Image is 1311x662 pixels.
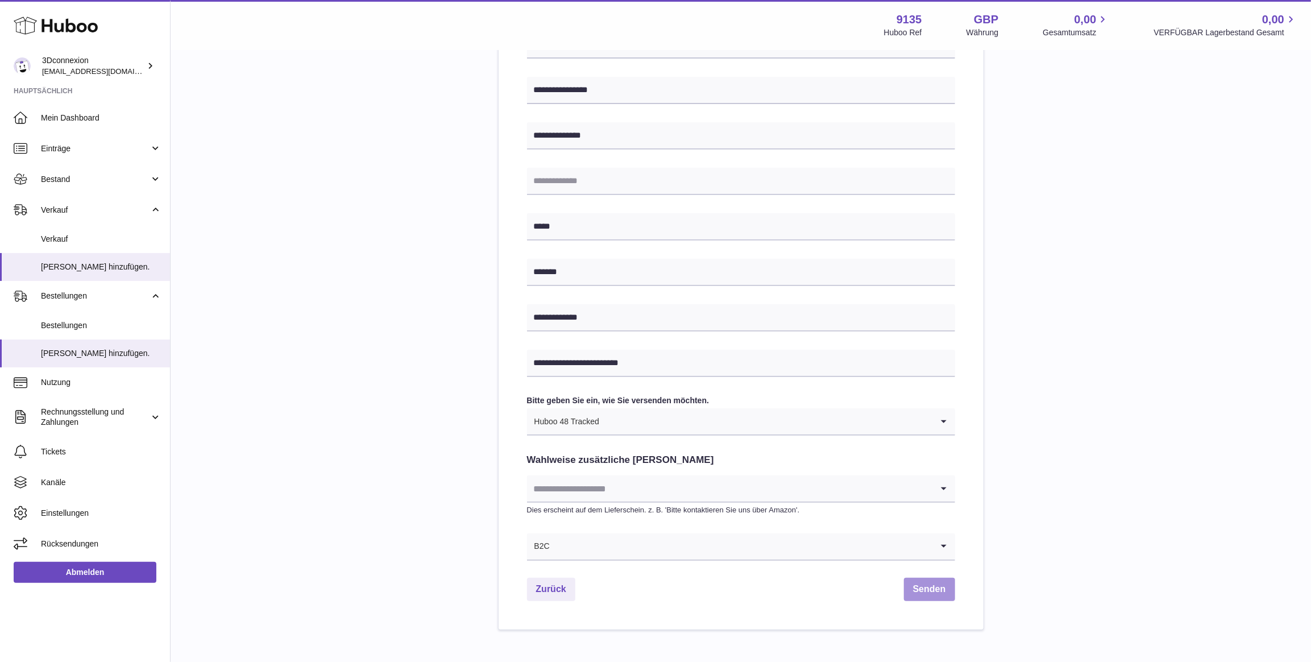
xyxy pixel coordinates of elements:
span: Bestellungen [41,320,161,331]
span: Verkauf [41,205,150,216]
span: Bestellungen [41,291,150,301]
a: 0,00 VERFÜGBAR Lagerbestand Gesamt [1154,12,1297,38]
span: Nutzung [41,377,161,388]
p: Dies erscheint auf dem Lieferschein. z. B. 'Bitte kontaktieren Sie uns über Amazon'. [527,505,955,515]
span: [PERSON_NAME] hinzufügen. [41,262,161,272]
strong: 9135 [897,12,922,27]
input: Search for option [600,408,932,435]
span: 0,00 [1262,12,1284,27]
span: Verkauf [41,234,161,245]
span: [EMAIL_ADDRESS][DOMAIN_NAME] [42,67,167,76]
span: B2C [527,533,550,560]
a: Abmelden [14,562,156,582]
input: Search for option [550,533,932,560]
span: Huboo 48 Tracked [527,408,600,435]
a: 0,00 Gesamtumsatz [1043,12,1109,38]
div: Währung [966,27,999,38]
strong: GBP [974,12,998,27]
button: Senden [904,578,955,601]
h2: Wahlweise zusätzliche [PERSON_NAME] [527,454,955,467]
span: Gesamtumsatz [1043,27,1109,38]
label: Bitte geben Sie ein, wie Sie versenden möchten. [527,395,955,406]
span: VERFÜGBAR Lagerbestand Gesamt [1154,27,1297,38]
span: 0,00 [1074,12,1097,27]
input: Search for option [527,475,932,502]
span: Bestand [41,174,150,185]
span: Einstellungen [41,508,161,519]
div: 3Dconnexion [42,55,144,77]
span: Mein Dashboard [41,113,161,123]
div: Search for option [527,533,955,561]
div: Huboo Ref [884,27,922,38]
span: Rechnungsstellung und Zahlungen [41,407,150,428]
span: Kanäle [41,477,161,488]
div: Search for option [527,475,955,503]
a: Zurück [527,578,575,601]
span: Rücksendungen [41,539,161,549]
span: [PERSON_NAME] hinzufügen. [41,348,161,359]
span: Einträge [41,143,150,154]
span: Tickets [41,446,161,457]
img: order_eu@3dconnexion.com [14,57,31,75]
div: Search for option [527,408,955,436]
